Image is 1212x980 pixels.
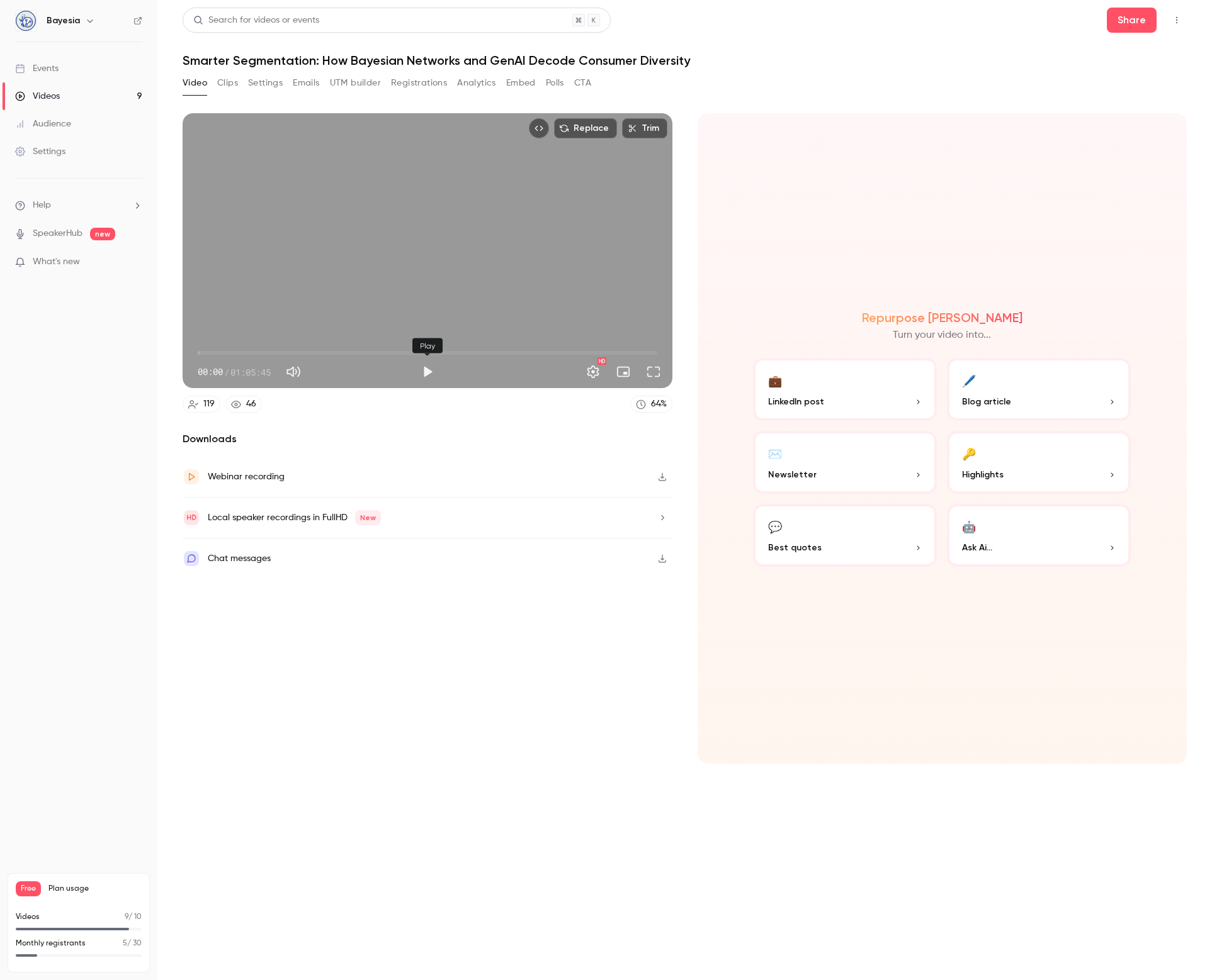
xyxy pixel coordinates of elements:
[598,357,606,365] div: HD
[183,396,220,413] a: 119
[246,398,256,411] div: 46
[127,257,142,268] iframe: Noticeable Trigger
[33,255,80,269] span: What's new
[630,396,672,413] a: 64%
[33,227,82,240] a: SpeakerHub
[554,118,617,138] button: Replace
[1107,8,1157,33] button: Share
[248,73,283,93] button: Settings
[125,913,128,921] span: 9
[574,73,591,93] button: CTA
[862,310,1022,325] h2: Repurpose [PERSON_NAME]
[15,90,60,103] div: Videos
[225,396,262,413] a: 46
[123,938,142,949] p: / 30
[224,365,229,379] span: /
[15,118,71,130] div: Audience
[962,443,976,463] div: 🔑
[768,516,782,536] div: 💬
[947,504,1131,567] button: 🤖Ask Ai...
[198,365,271,379] div: 00:00
[753,504,937,567] button: 💬Best quotes
[125,911,142,923] p: / 10
[893,328,991,343] p: Turn your video into...
[962,395,1011,408] span: Blog article
[415,359,440,384] button: Play
[611,359,636,384] button: Turn on miniplayer
[183,53,1187,68] h1: Smarter Segmentation: How Bayesian Networks and GenAI Decode Consumer Diversity
[962,370,976,390] div: 🖊️
[947,358,1131,421] button: 🖊️Blog article
[355,510,381,525] span: New
[947,431,1131,494] button: 🔑Highlights
[15,145,65,158] div: Settings
[1167,10,1187,30] button: Top Bar Actions
[753,358,937,421] button: 💼LinkedIn post
[16,11,36,31] img: Bayesia
[16,911,40,923] p: Videos
[529,118,549,138] button: Embed video
[33,199,51,212] span: Help
[16,938,86,949] p: Monthly registrants
[183,73,207,93] button: Video
[753,431,937,494] button: ✉️Newsletter
[412,338,443,354] div: Play
[768,541,822,554] span: Best quotes
[641,359,666,384] button: Full screen
[198,365,223,379] span: 00:00
[768,443,782,463] div: ✉️
[293,73,319,93] button: Emails
[962,468,1004,481] span: Highlights
[230,365,271,379] span: 01:05:45
[90,228,115,240] span: new
[651,398,667,411] div: 64 %
[208,469,285,484] div: Webinar recording
[16,881,41,896] span: Free
[48,884,142,894] span: Plan usage
[768,395,824,408] span: LinkedIn post
[457,73,496,93] button: Analytics
[183,432,672,447] h2: Downloads
[203,398,215,411] div: 119
[47,14,80,27] h6: Bayesia
[622,118,667,138] button: Trim
[15,62,59,75] div: Events
[15,199,142,212] li: help-dropdown-opener
[768,370,782,390] div: 💼
[391,73,447,93] button: Registrations
[208,510,381,525] div: Local speaker recordings in FullHD
[768,468,817,481] span: Newsletter
[281,359,306,384] button: Mute
[123,940,127,947] span: 5
[546,73,564,93] button: Polls
[581,359,606,384] button: Settings
[506,73,536,93] button: Embed
[208,551,271,566] div: Chat messages
[330,73,381,93] button: UTM builder
[217,73,238,93] button: Clips
[962,541,992,554] span: Ask Ai...
[193,14,319,27] div: Search for videos or events
[962,516,976,536] div: 🤖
